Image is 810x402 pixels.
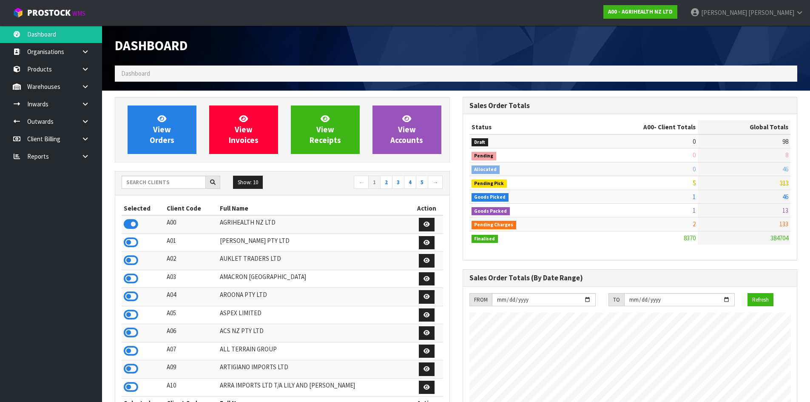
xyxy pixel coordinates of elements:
td: AMACRON [GEOGRAPHIC_DATA] [218,270,410,288]
div: FROM [469,293,492,307]
span: Finalised [472,235,498,243]
span: 46 [782,165,788,173]
span: 8370 [684,234,696,242]
span: 2 [693,220,696,228]
a: ← [354,176,369,189]
th: Full Name [218,202,410,215]
span: 0 [693,151,696,159]
th: Selected [122,202,165,215]
span: View Receipts [310,114,341,145]
img: cube-alt.png [13,7,23,18]
span: Draft [472,138,489,147]
span: Pending Pick [472,180,507,188]
span: Dashboard [121,69,150,77]
h3: Sales Order Totals (By Date Range) [469,274,791,282]
strong: A00 - AGRIHEALTH NZ LTD [608,8,673,15]
td: A01 [165,234,218,252]
span: 46 [782,193,788,201]
th: Global Totals [698,120,790,134]
button: Refresh [747,293,773,307]
td: ALL TERRAIN GROUP [218,342,410,360]
a: 2 [380,176,392,189]
td: A10 [165,378,218,396]
span: 8 [785,151,788,159]
span: View Invoices [229,114,259,145]
span: 5 [693,179,696,187]
a: A00 - AGRIHEALTH NZ LTD [603,5,677,19]
nav: Page navigation [289,176,443,191]
td: A07 [165,342,218,360]
td: A04 [165,288,218,306]
a: ViewReceipts [291,105,360,154]
td: ARRA IMPORTS LTD T/A LILY AND [PERSON_NAME] [218,378,410,396]
span: 0 [693,137,696,145]
span: 133 [779,220,788,228]
span: View Accounts [390,114,423,145]
a: 1 [368,176,381,189]
button: Show: 10 [233,176,263,189]
span: 0 [693,165,696,173]
span: Goods Picked [472,193,509,202]
span: [PERSON_NAME] [748,9,794,17]
td: AROONA PTY LTD [218,288,410,306]
small: WMS [72,9,85,17]
div: TO [608,293,624,307]
span: ProStock [27,7,71,18]
a: ViewOrders [128,105,196,154]
span: A00 [643,123,654,131]
td: A00 [165,215,218,234]
span: Pending [472,152,497,160]
td: A05 [165,306,218,324]
td: AUKLET TRADERS LTD [218,252,410,270]
span: Allocated [472,165,500,174]
td: AGRIHEALTH NZ LTD [218,215,410,234]
span: [PERSON_NAME] [701,9,747,17]
th: Status [469,120,576,134]
span: View Orders [150,114,174,145]
th: - Client Totals [575,120,698,134]
span: 98 [782,137,788,145]
span: 13 [782,206,788,214]
span: 1 [693,206,696,214]
span: 384704 [770,234,788,242]
h3: Sales Order Totals [469,102,791,110]
input: Search clients [122,176,206,189]
span: Goods Packed [472,207,510,216]
td: ARTIGIANO IMPORTS LTD [218,360,410,379]
td: ASPEX LIMITED [218,306,410,324]
span: 313 [779,179,788,187]
td: ACS NZ PTY LTD [218,324,410,342]
span: Pending Charges [472,221,517,229]
a: 4 [404,176,416,189]
a: ViewInvoices [209,105,278,154]
th: Action [411,202,443,215]
a: ViewAccounts [372,105,441,154]
span: Dashboard [115,37,188,54]
a: 5 [416,176,428,189]
td: A06 [165,324,218,342]
th: Client Code [165,202,218,215]
td: [PERSON_NAME] PTY LTD [218,234,410,252]
td: A02 [165,252,218,270]
td: A09 [165,360,218,379]
a: 3 [392,176,404,189]
td: A03 [165,270,218,288]
a: → [428,176,443,189]
span: 1 [693,193,696,201]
